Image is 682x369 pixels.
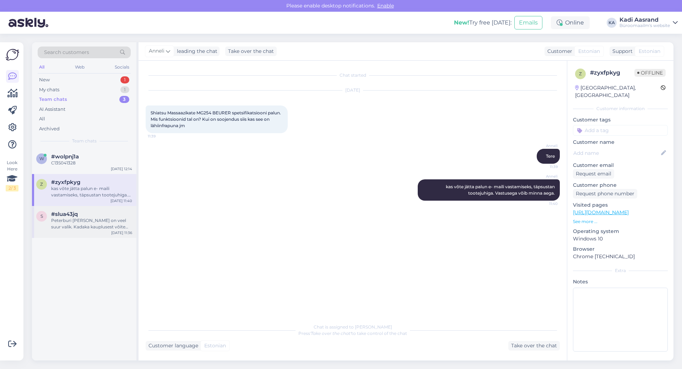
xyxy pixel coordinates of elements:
[590,69,634,77] div: # zyxfpkyg
[39,156,44,161] span: w
[531,143,558,148] span: Anneli
[298,331,407,336] span: Press to take control of the chat
[174,48,217,55] div: leading the chat
[120,86,129,93] div: 1
[546,153,555,159] span: Tere
[72,138,97,144] span: Team chats
[39,86,59,93] div: My chats
[579,71,582,76] span: z
[619,17,670,23] div: Kadi Aasrand
[74,63,86,72] div: Web
[545,48,572,55] div: Customer
[149,47,164,55] span: Anneli
[51,179,80,185] span: #zyxfpkyg
[514,16,542,29] button: Emails
[40,213,43,219] span: s
[531,164,558,169] span: 11:39
[146,87,560,93] div: [DATE]
[573,116,668,124] p: Customer tags
[607,18,617,28] div: KA
[6,159,18,191] div: Look Here
[310,331,351,336] i: 'Take over the chat'
[119,96,129,103] div: 3
[39,96,67,103] div: Team chats
[573,169,614,179] div: Request email
[573,125,668,136] input: Add a tag
[639,48,660,55] span: Estonian
[575,84,661,99] div: [GEOGRAPHIC_DATA], [GEOGRAPHIC_DATA]
[314,324,392,330] span: Chat is assigned to [PERSON_NAME]
[531,201,558,206] span: 11:40
[573,162,668,169] p: Customer email
[39,106,65,113] div: AI Assistant
[573,105,668,112] div: Customer information
[573,245,668,253] p: Browser
[39,125,60,132] div: Archived
[610,48,633,55] div: Support
[225,47,277,56] div: Take over the chat
[573,218,668,225] p: See more ...
[375,2,396,9] span: Enable
[51,160,132,166] div: C13S041328
[120,76,129,83] div: 1
[573,253,668,260] p: Chrome [TECHNICAL_ID]
[578,48,600,55] span: Estonian
[110,198,132,204] div: [DATE] 11:40
[573,201,668,209] p: Visited pages
[573,278,668,286] p: Notes
[40,181,43,187] span: z
[634,69,666,77] span: Offline
[454,18,511,27] div: Try free [DATE]:
[111,166,132,172] div: [DATE] 12:14
[6,185,18,191] div: 2 / 3
[204,342,226,349] span: Estonian
[51,153,79,160] span: #wolpnj1a
[446,184,556,196] span: kas võte jätta palun e- maili vastamiseks, täpsustan tootejuhiga. Vastusega võib minna aega.
[573,235,668,243] p: Windows 10
[39,76,50,83] div: New
[44,49,89,56] span: Search customers
[113,63,131,72] div: Socials
[51,217,132,230] div: Peterburi [PERSON_NAME] on veel suur valik. Kadaka kauplusest võite kindluse mõttes üle küsida Ka...
[573,139,668,146] p: Customer name
[573,267,668,274] div: Extra
[39,115,45,123] div: All
[551,16,590,29] div: Online
[146,72,560,78] div: Chat started
[146,342,198,349] div: Customer language
[508,341,560,351] div: Take over the chat
[531,174,558,179] span: Anneli
[573,149,660,157] input: Add name
[148,134,174,139] span: 11:39
[619,23,670,28] div: Büroomaailm's website
[111,230,132,235] div: [DATE] 11:36
[573,228,668,235] p: Operating system
[151,110,282,128] span: Shiatsu Massaazikate MG254 BEURER spetsifikatsiooni palun. Mis funktsioonid tal on? Kui on soojen...
[454,19,469,26] b: New!
[573,209,629,216] a: [URL][DOMAIN_NAME]
[51,185,132,198] div: kas võte jätta palun e- maili vastamiseks, täpsustan tootejuhiga. Vastusega võib minna aega.
[573,181,668,189] p: Customer phone
[6,48,19,61] img: Askly Logo
[51,211,78,217] span: #slua43jq
[38,63,46,72] div: All
[619,17,678,28] a: Kadi AasrandBüroomaailm's website
[573,189,637,199] div: Request phone number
